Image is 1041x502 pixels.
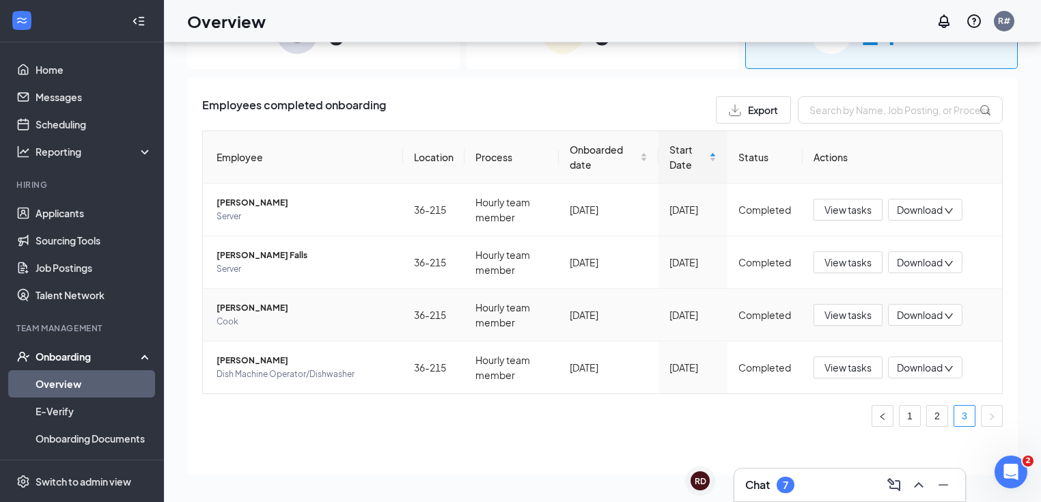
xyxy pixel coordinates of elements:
[36,111,152,138] a: Scheduling
[132,14,145,28] svg: Collapse
[878,413,887,421] span: left
[217,367,392,381] span: Dish Machine Operator/Dishwasher
[15,14,29,27] svg: WorkstreamLogo
[883,474,905,496] button: ComposeMessage
[738,307,791,322] div: Completed
[570,360,647,375] div: [DATE]
[897,203,943,217] span: Download
[36,350,141,363] div: Onboarding
[824,307,872,322] span: View tasks
[217,196,392,210] span: [PERSON_NAME]
[897,255,943,270] span: Download
[872,405,893,427] li: Previous Page
[16,322,150,334] div: Team Management
[217,249,392,262] span: [PERSON_NAME] Falls
[932,474,954,496] button: Minimize
[16,145,30,158] svg: Analysis
[217,210,392,223] span: Server
[908,474,930,496] button: ChevronUp
[36,199,152,227] a: Applicants
[464,289,559,341] td: Hourly team member
[464,341,559,393] td: Hourly team member
[998,15,1010,27] div: R#
[16,179,150,191] div: Hiring
[727,131,802,184] th: Status
[695,475,706,487] div: RD
[669,307,717,322] div: [DATE]
[36,370,152,398] a: Overview
[1023,456,1033,466] span: 2
[464,131,559,184] th: Process
[738,360,791,375] div: Completed
[36,145,153,158] div: Reporting
[954,405,975,427] li: 3
[745,477,770,492] h3: Chat
[36,56,152,83] a: Home
[570,142,637,172] span: Onboarded date
[738,255,791,270] div: Completed
[36,227,152,254] a: Sourcing Tools
[570,202,647,217] div: [DATE]
[16,475,30,488] svg: Settings
[988,413,996,421] span: right
[944,206,954,216] span: down
[798,96,1003,124] input: Search by Name, Job Posting, or Process
[36,425,152,452] a: Onboarding Documents
[824,360,872,375] span: View tasks
[944,311,954,321] span: down
[900,406,920,426] a: 1
[36,281,152,309] a: Talent Network
[203,131,403,184] th: Employee
[814,251,883,273] button: View tasks
[36,398,152,425] a: E-Verify
[944,259,954,268] span: down
[570,255,647,270] div: [DATE]
[748,105,778,115] span: Export
[911,477,927,493] svg: ChevronUp
[936,13,952,29] svg: Notifications
[899,405,921,427] li: 1
[217,354,392,367] span: [PERSON_NAME]
[824,255,872,270] span: View tasks
[559,131,658,184] th: Onboarded date
[403,131,464,184] th: Location
[464,236,559,289] td: Hourly team member
[814,304,883,326] button: View tasks
[669,202,717,217] div: [DATE]
[954,406,975,426] a: 3
[570,307,647,322] div: [DATE]
[783,479,788,491] div: 7
[36,475,131,488] div: Switch to admin view
[187,10,266,33] h1: Overview
[935,477,952,493] svg: Minimize
[217,301,392,315] span: [PERSON_NAME]
[36,452,152,479] a: Activity log
[217,315,392,329] span: Cook
[814,357,883,378] button: View tasks
[944,364,954,374] span: down
[803,131,1003,184] th: Actions
[464,184,559,236] td: Hourly team member
[36,83,152,111] a: Messages
[403,184,464,236] td: 36-215
[897,361,943,375] span: Download
[202,96,386,124] span: Employees completed onboarding
[872,405,893,427] button: left
[36,254,152,281] a: Job Postings
[886,477,902,493] svg: ComposeMessage
[716,96,791,124] button: Export
[403,236,464,289] td: 36-215
[824,202,872,217] span: View tasks
[814,199,883,221] button: View tasks
[16,350,30,363] svg: UserCheck
[897,308,943,322] span: Download
[403,289,464,341] td: 36-215
[738,202,791,217] div: Completed
[966,13,982,29] svg: QuestionInfo
[217,262,392,276] span: Server
[995,456,1027,488] iframe: Intercom live chat
[669,142,707,172] span: Start Date
[927,406,947,426] a: 2
[981,405,1003,427] button: right
[669,360,717,375] div: [DATE]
